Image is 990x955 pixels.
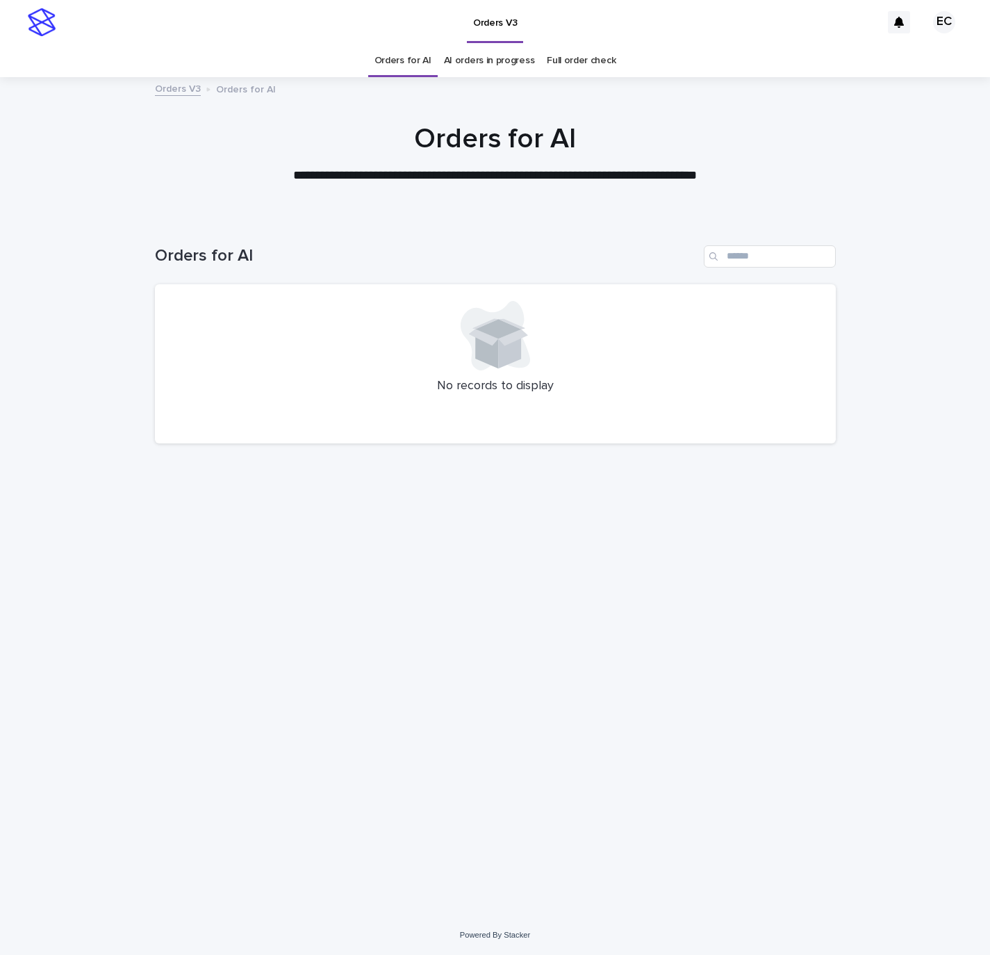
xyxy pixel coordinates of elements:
img: stacker-logo-s-only.png [28,8,56,36]
a: Orders for AI [374,44,431,77]
a: Full order check [547,44,616,77]
p: Orders for AI [216,81,276,96]
p: No records to display [172,379,819,394]
a: AI orders in progress [444,44,535,77]
h1: Orders for AI [155,122,836,156]
a: Orders V3 [155,80,201,96]
div: EC [933,11,955,33]
h1: Orders for AI [155,246,698,266]
a: Powered By Stacker [460,931,530,939]
input: Search [704,245,836,268]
